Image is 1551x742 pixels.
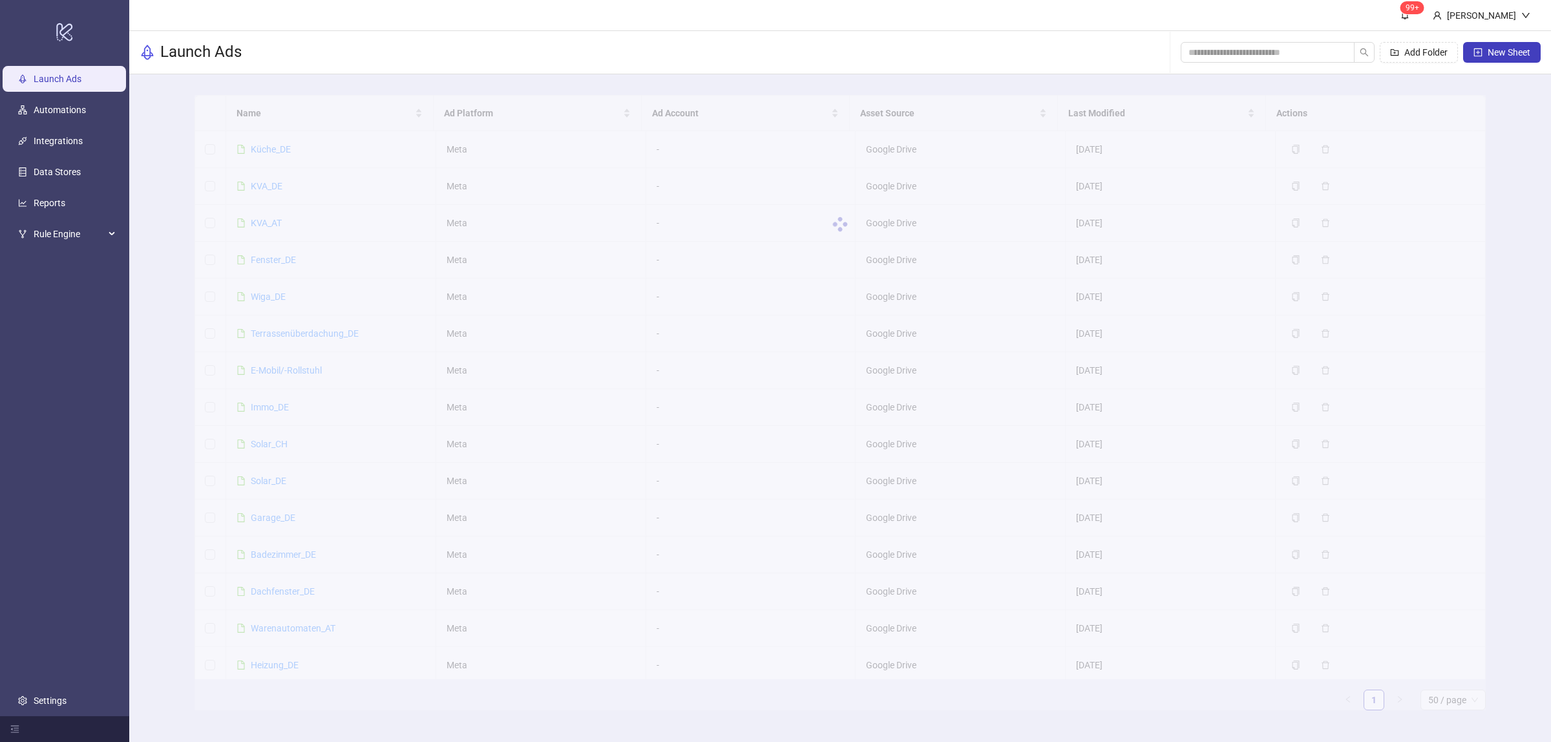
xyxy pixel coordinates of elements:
[1400,10,1409,19] span: bell
[1380,42,1458,63] button: Add Folder
[1463,42,1541,63] button: New Sheet
[140,45,155,60] span: rocket
[34,222,105,248] span: Rule Engine
[34,105,86,116] a: Automations
[34,74,81,85] a: Launch Ads
[1404,47,1448,58] span: Add Folder
[18,230,27,239] span: fork
[34,695,67,706] a: Settings
[34,198,65,209] a: Reports
[1400,1,1424,14] sup: 664
[1521,11,1530,20] span: down
[1360,48,1369,57] span: search
[1390,48,1399,57] span: folder-add
[1442,8,1521,23] div: [PERSON_NAME]
[1473,48,1482,57] span: plus-square
[34,136,83,147] a: Integrations
[160,42,242,63] h3: Launch Ads
[1433,11,1442,20] span: user
[34,167,81,178] a: Data Stores
[1488,47,1530,58] span: New Sheet
[10,725,19,734] span: menu-fold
